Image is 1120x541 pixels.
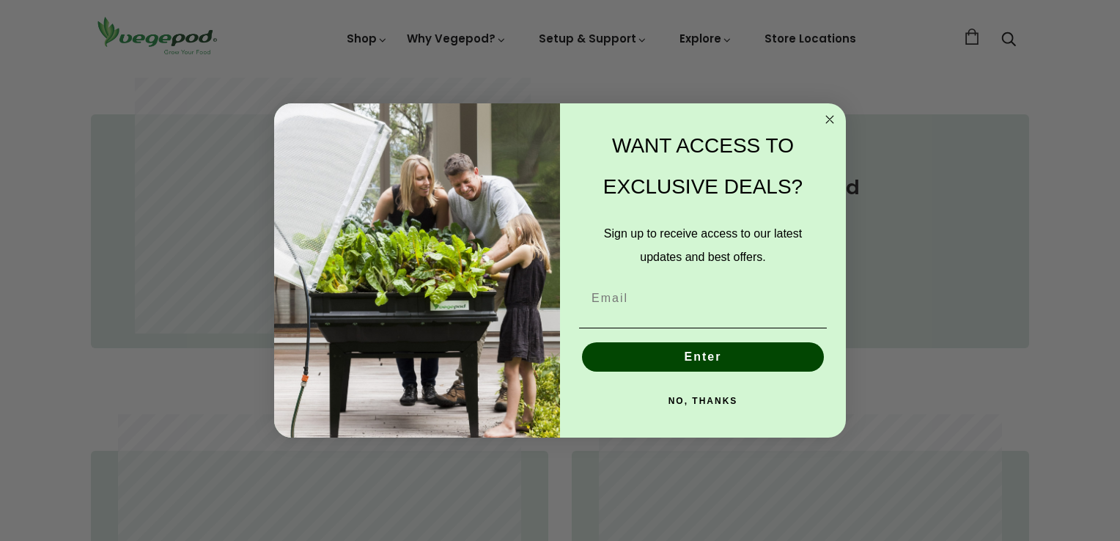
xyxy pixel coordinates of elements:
img: e9d03583-1bb1-490f-ad29-36751b3212ff.jpeg [274,103,560,438]
button: Enter [582,342,824,372]
input: Email [579,284,827,313]
span: WANT ACCESS TO EXCLUSIVE DEALS? [603,134,803,198]
button: Close dialog [821,111,839,128]
button: NO, THANKS [579,386,827,416]
span: Sign up to receive access to our latest updates and best offers. [604,227,802,263]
